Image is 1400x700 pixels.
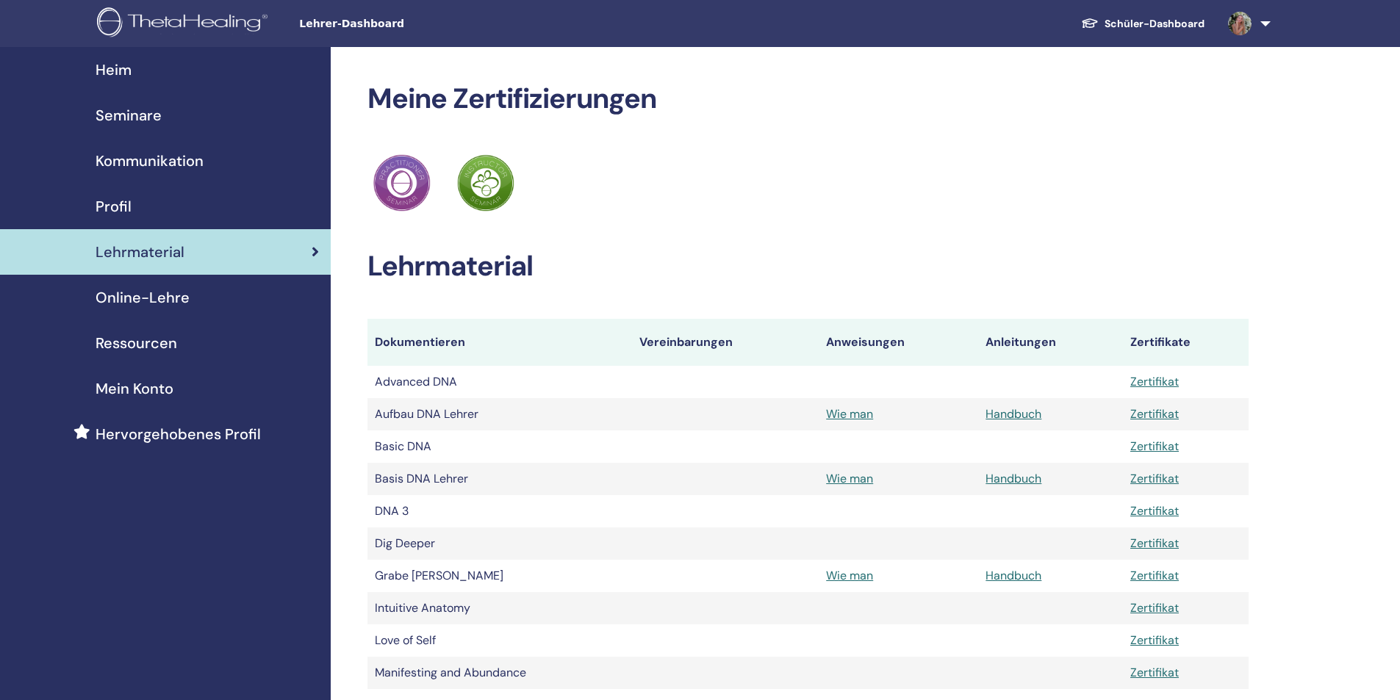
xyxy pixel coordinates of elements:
a: Handbuch [986,471,1041,486]
th: Anleitungen [978,319,1123,366]
td: Advanced DNA [367,366,632,398]
a: Zertifikat [1130,568,1179,583]
a: Zertifikat [1130,600,1179,616]
img: logo.png [97,7,273,40]
span: Lehrer-Dashboard [299,16,520,32]
img: Practitioner [373,154,431,212]
span: Heim [96,59,132,81]
td: Basic DNA [367,430,632,463]
th: Zertifikate [1123,319,1249,366]
span: Online-Lehre [96,286,190,308]
a: Schüler-Dashboard [1069,10,1216,37]
td: Intuitive Anatomy [367,592,632,624]
img: graduation-cap-white.svg [1081,17,1099,29]
td: DNA 3 [367,495,632,527]
a: Zertifikat [1130,665,1179,680]
a: Wie man [826,568,873,583]
td: Grabe [PERSON_NAME] [367,560,632,592]
h2: Meine Zertifizierungen [367,82,1249,116]
a: Zertifikat [1130,535,1179,551]
h2: Lehrmaterial [367,250,1249,284]
td: Aufbau DNA Lehrer [367,398,632,430]
td: Manifesting and Abundance [367,657,632,689]
img: Practitioner [457,154,514,212]
th: Vereinbarungen [632,319,819,366]
a: Wie man [826,471,873,486]
th: Anweisungen [819,319,978,366]
th: Dokumentieren [367,319,632,366]
span: Seminare [96,104,162,126]
a: Zertifikat [1130,374,1179,389]
td: Love of Self [367,624,632,657]
span: Kommunikation [96,150,204,172]
span: Ressourcen [96,332,177,354]
td: Basis DNA Lehrer [367,463,632,495]
img: default.jpg [1228,12,1252,35]
a: Wie man [826,406,873,422]
a: Handbuch [986,568,1041,583]
a: Zertifikat [1130,471,1179,486]
span: Lehrmaterial [96,241,184,263]
a: Zertifikat [1130,632,1179,648]
span: Hervorgehobenes Profil [96,423,261,445]
span: Mein Konto [96,378,173,400]
td: Dig Deeper [367,527,632,560]
a: Handbuch [986,406,1041,422]
a: Zertifikat [1130,406,1179,422]
a: Zertifikat [1130,503,1179,519]
span: Profil [96,195,132,217]
a: Zertifikat [1130,439,1179,454]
